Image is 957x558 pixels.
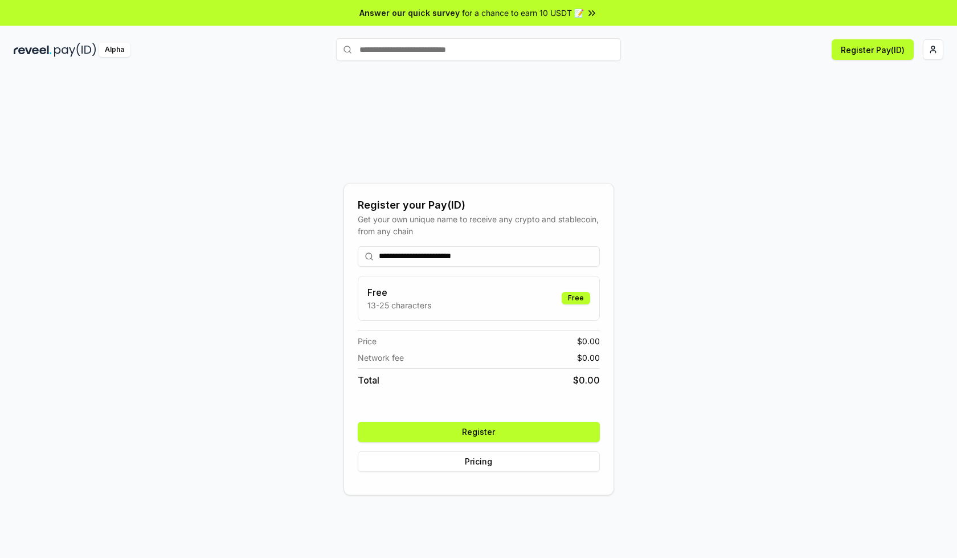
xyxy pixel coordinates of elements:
button: Pricing [358,451,600,472]
div: Register your Pay(ID) [358,197,600,213]
button: Register Pay(ID) [832,39,914,60]
span: for a chance to earn 10 USDT 📝 [462,7,584,19]
div: Alpha [99,43,130,57]
p: 13-25 characters [367,299,431,311]
div: Get your own unique name to receive any crypto and stablecoin, from any chain [358,213,600,237]
div: Free [562,292,590,304]
img: pay_id [54,43,96,57]
span: Total [358,373,379,387]
span: $ 0.00 [573,373,600,387]
img: reveel_dark [14,43,52,57]
span: Answer our quick survey [359,7,460,19]
h3: Free [367,286,431,299]
span: Network fee [358,352,404,364]
span: Price [358,335,377,347]
button: Register [358,422,600,442]
span: $ 0.00 [577,335,600,347]
span: $ 0.00 [577,352,600,364]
